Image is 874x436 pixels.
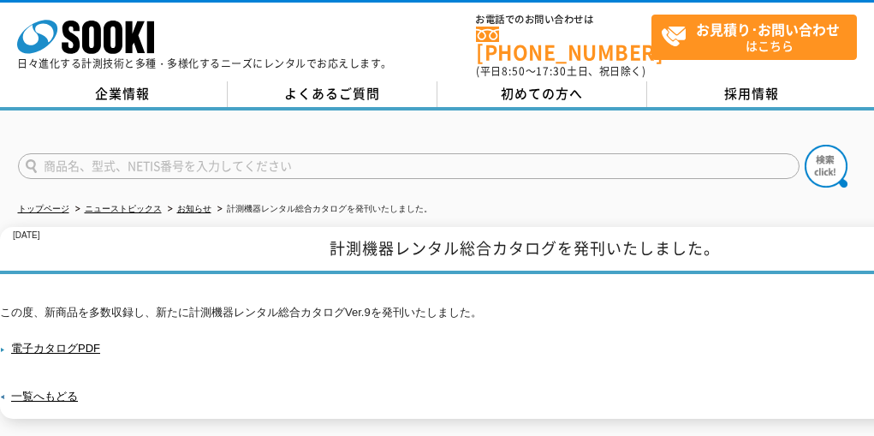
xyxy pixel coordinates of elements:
[476,27,651,62] a: [PHONE_NUMBER]
[501,84,583,103] span: 初めての方へ
[805,145,847,188] img: btn_search.png
[214,200,432,218] li: 計測機器レンタル総合カタログを発刊いたしました。
[18,153,800,179] input: 商品名、型式、NETIS番号を入力してください
[13,227,39,245] p: [DATE]
[11,390,78,403] a: 一覧へもどる
[651,15,857,60] a: お見積り･お問い合わせはこちら
[661,15,856,58] span: はこちら
[476,15,651,25] span: お電話でのお問い合わせは
[476,63,645,79] span: (平日 ～ 土日、祝日除く)
[18,204,69,213] a: トップページ
[536,63,567,79] span: 17:30
[696,19,840,39] strong: お見積り･お問い合わせ
[85,204,162,213] a: ニューストピックス
[18,81,228,107] a: 企業情報
[228,81,437,107] a: よくあるご質問
[17,58,392,69] p: 日々進化する計測技術と多種・多様化するニーズにレンタルでお応えします。
[502,63,526,79] span: 8:50
[437,81,647,107] a: 初めての方へ
[647,81,857,107] a: 採用情報
[177,204,211,213] a: お知らせ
